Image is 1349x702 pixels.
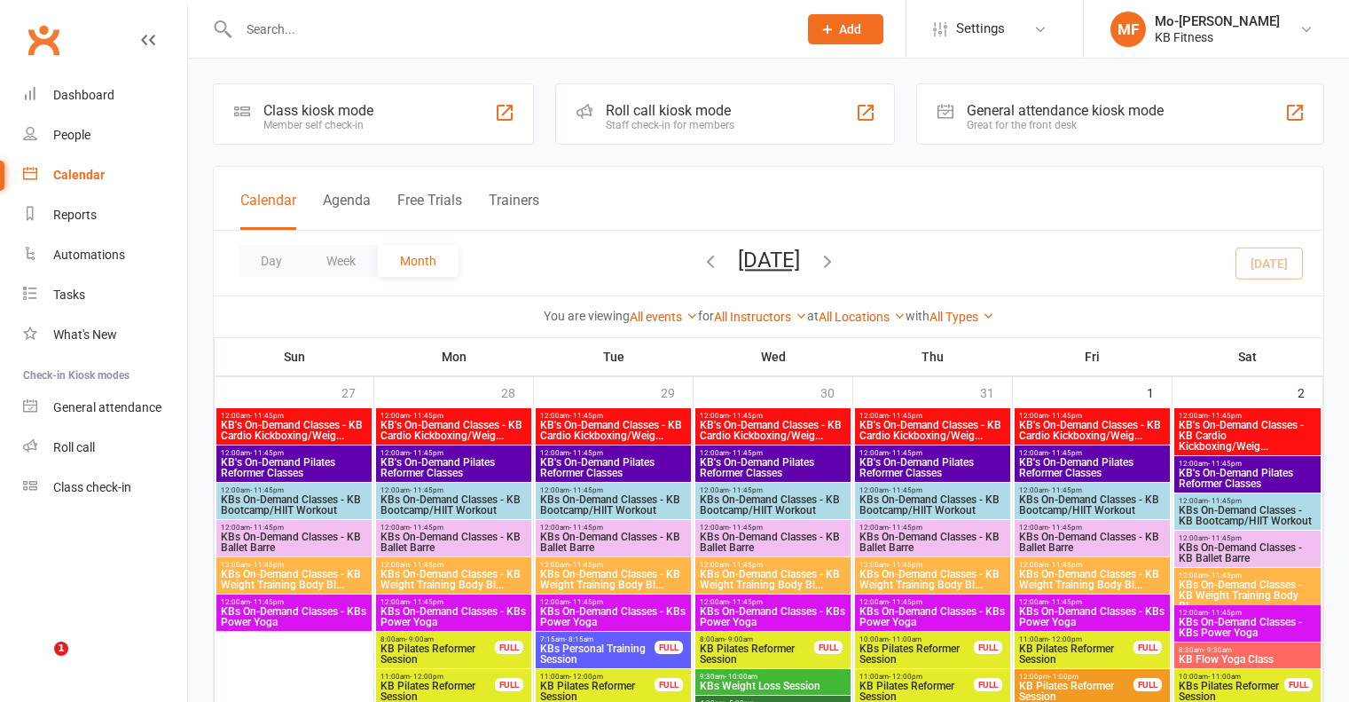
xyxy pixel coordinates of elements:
[539,643,655,665] span: KBs Personal Training Session
[1048,486,1082,494] span: - 11:45pm
[220,569,368,590] span: KBs On-Demand Classes - KB Weight Training Body Bl...
[859,457,1007,478] span: KB's On-Demand Pilates Reformer Classes
[1048,561,1082,569] span: - 11:45pm
[699,420,847,441] span: KB's On-Demand Classes - KB Cardio Kickboxing/Weig...
[1018,412,1166,420] span: 12:00am
[1018,457,1166,478] span: KB's On-Demand Pilates Reformer Classes
[725,673,757,681] span: - 10:00am
[1178,534,1318,542] span: 12:00am
[1018,569,1166,590] span: KBs On-Demand Classes - KB Weight Training Body Bl...
[1178,617,1318,638] span: KBs On-Demand Classes - KBs Power Yoga
[1018,606,1166,627] span: KBs On-Demand Classes - KBs Power Yoga
[410,412,443,420] span: - 11:45pm
[980,377,1012,406] div: 31
[569,598,603,606] span: - 11:45pm
[569,524,603,532] span: - 11:45pm
[839,22,861,36] span: Add
[738,248,800,272] button: [DATE]
[1018,420,1166,441] span: KB's On-Demand Classes - KB Cardio Kickboxing/Weig...
[974,678,1002,691] div: FULL
[54,642,68,656] span: 1
[1178,572,1318,580] span: 12:00am
[699,412,847,420] span: 12:00am
[859,449,1007,457] span: 12:00am
[1208,412,1242,420] span: - 11:45pm
[405,635,434,643] span: - 9:00am
[699,449,847,457] span: 12:00am
[539,524,687,532] span: 12:00am
[820,377,852,406] div: 30
[699,569,847,590] span: KBs On-Demand Classes - KB Weight Training Body Bl...
[1018,532,1166,553] span: KBs On-Demand Classes - KB Ballet Barre
[397,192,462,230] button: Free Trials
[378,245,459,277] button: Month
[1048,635,1082,643] span: - 12:00pm
[1178,681,1286,702] span: KBs Pilates Reformer Session
[1204,646,1232,654] span: - 9:30am
[853,338,1013,375] th: Thu
[889,486,922,494] span: - 11:45pm
[967,119,1164,131] div: Great for the front desk
[819,310,906,324] a: All Locations
[859,569,1007,590] span: KBs On-Demand Classes - KB Weight Training Body Bl...
[1018,449,1166,457] span: 12:00am
[1133,641,1162,654] div: FULL
[699,561,847,569] span: 12:00am
[859,524,1007,532] span: 12:00am
[220,412,368,420] span: 12:00am
[1178,497,1318,505] span: 12:00am
[1049,673,1078,681] span: - 1:00pm
[539,457,687,478] span: KB's On-Demand Pilates Reformer Classes
[859,532,1007,553] span: KBs On-Demand Classes - KB Ballet Barre
[539,486,687,494] span: 12:00am
[929,310,994,324] a: All Types
[380,449,528,457] span: 12:00am
[699,598,847,606] span: 12:00am
[630,310,698,324] a: All events
[380,606,528,627] span: KBs On-Demand Classes - KBs Power Yoga
[1178,505,1318,526] span: KBs On-Demand Classes - KB Bootcamp/HIIT Workout
[53,327,117,342] div: What's New
[53,400,161,414] div: General attendance
[859,561,1007,569] span: 12:00am
[859,598,1007,606] span: 12:00am
[714,310,807,324] a: All Instructors
[23,468,187,508] a: Class kiosk mode
[565,635,593,643] span: - 8:15am
[859,494,1007,516] span: KBs On-Demand Classes - KB Bootcamp/HIIT Workout
[380,681,496,702] span: KB Pilates Reformer Session
[1178,460,1318,468] span: 12:00am
[23,388,187,428] a: General attendance kiosk mode
[1178,420,1318,452] span: KB's On-Demand Classes - KB Cardio Kickboxing/Weig...
[233,17,785,42] input: Search...
[23,275,187,315] a: Tasks
[729,598,763,606] span: - 11:45pm
[501,377,533,406] div: 28
[240,192,296,230] button: Calendar
[1048,449,1082,457] span: - 11:45pm
[23,115,187,155] a: People
[53,128,90,142] div: People
[859,681,975,702] span: KB Pilates Reformer Session
[1147,377,1172,406] div: 1
[53,288,85,302] div: Tasks
[220,561,368,569] span: 12:00am
[1018,524,1166,532] span: 12:00am
[380,532,528,553] span: KBs On-Demand Classes - KB Ballet Barre
[1208,497,1242,505] span: - 11:45pm
[655,641,683,654] div: FULL
[23,315,187,355] a: What's New
[698,309,714,323] strong: for
[1298,377,1322,406] div: 2
[1018,494,1166,516] span: KBs On-Demand Classes - KB Bootcamp/HIIT Workout
[859,673,975,681] span: 11:00am
[534,338,694,375] th: Tue
[1018,486,1166,494] span: 12:00am
[220,532,368,553] span: KBs On-Demand Classes - KB Ballet Barre
[1208,534,1242,542] span: - 11:45pm
[263,102,373,119] div: Class kiosk mode
[859,486,1007,494] span: 12:00am
[53,440,95,454] div: Roll call
[889,524,922,532] span: - 11:45pm
[1284,678,1313,691] div: FULL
